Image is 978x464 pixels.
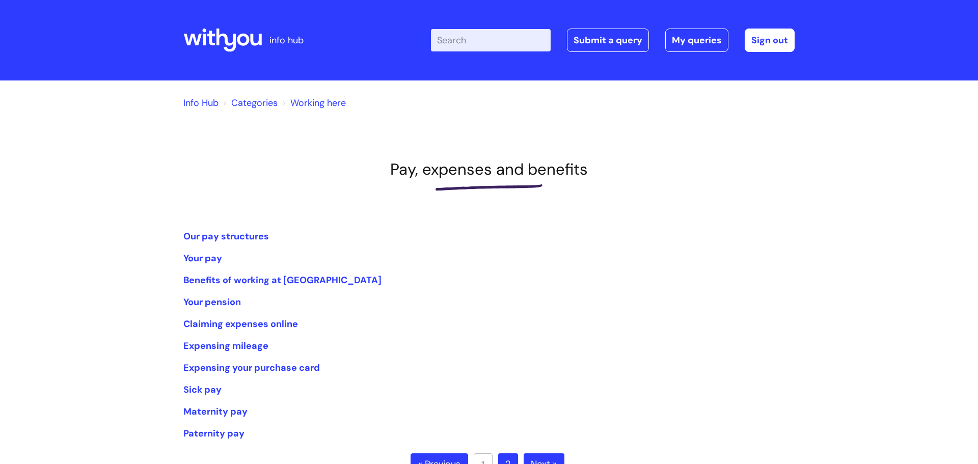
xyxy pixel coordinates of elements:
[183,405,248,418] a: Maternity pay
[745,29,795,52] a: Sign out
[269,32,304,48] p: info hub
[665,29,728,52] a: My queries
[183,230,269,242] a: Our pay structures
[183,318,298,330] a: Claiming expenses online
[280,95,346,111] li: Working here
[183,340,268,352] a: Expensing mileage
[183,296,241,308] a: Your pension
[221,95,278,111] li: Solution home
[183,252,222,264] a: Your pay
[567,29,649,52] a: Submit a query
[183,384,222,396] a: Sick pay
[183,97,219,109] a: Info Hub
[183,274,382,286] a: Benefits of working at [GEOGRAPHIC_DATA]
[183,362,320,374] a: Expensing your purchase card
[183,160,795,179] h1: Pay, expenses and benefits
[431,29,795,52] div: | -
[290,97,346,109] a: Working here
[183,427,244,440] a: Paternity pay
[431,29,551,51] input: Search
[231,97,278,109] a: Categories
